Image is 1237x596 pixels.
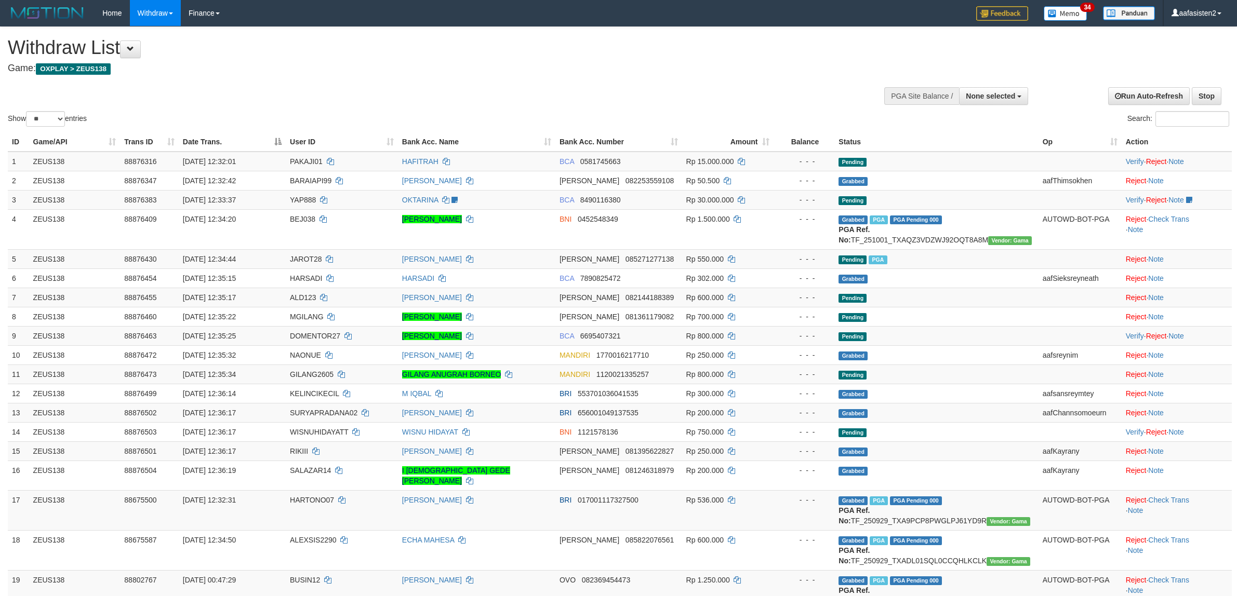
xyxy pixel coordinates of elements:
div: - - - [778,408,831,418]
span: Pending [839,294,867,303]
div: - - - [778,292,831,303]
div: - - - [778,195,831,205]
span: Pending [839,371,867,380]
div: - - - [778,495,831,505]
span: [DATE] 12:32:42 [183,177,236,185]
th: Game/API: activate to sort column ascending [29,132,121,152]
td: · [1122,403,1232,422]
td: · [1122,364,1232,384]
span: 88876501 [124,447,156,455]
span: Marked by aafpengsreynich [870,215,888,224]
td: ZEUS138 [29,209,121,249]
span: 88876502 [124,409,156,417]
td: ZEUS138 [29,190,121,209]
a: Reject [1126,536,1147,544]
a: Reject [1146,196,1167,204]
b: PGA Ref. No: [839,506,870,525]
span: BCA [560,332,574,340]
span: OXPLAY > ZEUS138 [36,63,111,75]
span: [PERSON_NAME] [560,313,619,321]
a: Reject [1126,466,1147,475]
div: - - - [778,175,831,186]
span: Grabbed [839,467,868,476]
span: 88876409 [124,215,156,223]
a: [PERSON_NAME] [402,293,462,302]
td: · · [1122,209,1232,249]
span: Pending [839,332,867,341]
span: RIKIII [290,447,308,455]
span: DOMENTOR27 [290,332,340,340]
span: YAP888 [290,196,316,204]
span: Pending [839,196,867,205]
td: 4 [8,209,29,249]
a: Check Trans [1148,536,1189,544]
span: Copy 0452548349 to clipboard [578,215,618,223]
a: Reject [1126,293,1147,302]
span: 34 [1080,3,1094,12]
img: MOTION_logo.png [8,5,87,21]
span: Copy 1770016217710 to clipboard [596,351,649,359]
td: ZEUS138 [29,441,121,460]
th: Amount: activate to sort column ascending [682,132,774,152]
td: 3 [8,190,29,209]
a: Note [1148,313,1164,321]
th: Trans ID: activate to sort column ascending [120,132,178,152]
td: aafKayrany [1039,441,1122,460]
td: ZEUS138 [29,249,121,268]
span: HARSADI [290,274,322,282]
a: Reject [1146,428,1167,436]
span: BCA [560,274,574,282]
th: User ID: activate to sort column ascending [286,132,398,152]
td: ZEUS138 [29,307,121,326]
td: · [1122,307,1232,326]
span: [DATE] 12:34:44 [183,255,236,263]
a: HAFITRAH [402,157,438,166]
span: Rp 200.000 [686,466,724,475]
span: BRI [560,389,571,398]
td: 2 [8,171,29,190]
span: Copy 8490116380 to clipboard [580,196,621,204]
span: [PERSON_NAME] [560,293,619,302]
span: Rp 300.000 [686,389,724,398]
th: Date Trans.: activate to sort column descending [179,132,286,152]
a: [PERSON_NAME] [402,447,462,455]
span: BRI [560,496,571,504]
span: 88876430 [124,255,156,263]
td: · [1122,249,1232,268]
td: 5 [8,249,29,268]
div: - - - [778,465,831,476]
span: MANDIRI [560,370,590,378]
a: HARSADI [402,274,434,282]
span: Vendor URL: https://trx31.1velocity.biz [988,236,1032,245]
td: ZEUS138 [29,403,121,422]
span: Rp 302.000 [686,274,724,282]
span: SURYAPRADANA02 [290,409,357,417]
a: Note [1168,332,1184,340]
b: PGA Ref. No: [839,225,870,244]
a: Reject [1126,215,1147,223]
span: Rp 600.000 [686,293,724,302]
span: BRI [560,409,571,417]
td: · [1122,171,1232,190]
a: Note [1148,293,1164,302]
div: PGA Site Balance / [884,87,959,105]
td: ZEUS138 [29,490,121,530]
span: [DATE] 12:36:17 [183,447,236,455]
span: [DATE] 12:32:31 [183,496,236,504]
a: Note [1148,274,1164,282]
span: 88876460 [124,313,156,321]
span: [DATE] 12:36:17 [183,428,236,436]
th: Balance [774,132,835,152]
th: Status [834,132,1038,152]
span: Grabbed [839,390,868,399]
span: Pending [839,255,867,264]
td: 13 [8,403,29,422]
td: 11 [8,364,29,384]
span: 88876503 [124,428,156,436]
td: ZEUS138 [29,364,121,384]
td: · [1122,288,1232,307]
span: 88876454 [124,274,156,282]
a: Check Trans [1148,576,1189,584]
td: TF_251001_TXAQZ3VDZWJ92OQT8A8M [834,209,1038,249]
span: HARTONO07 [290,496,334,504]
